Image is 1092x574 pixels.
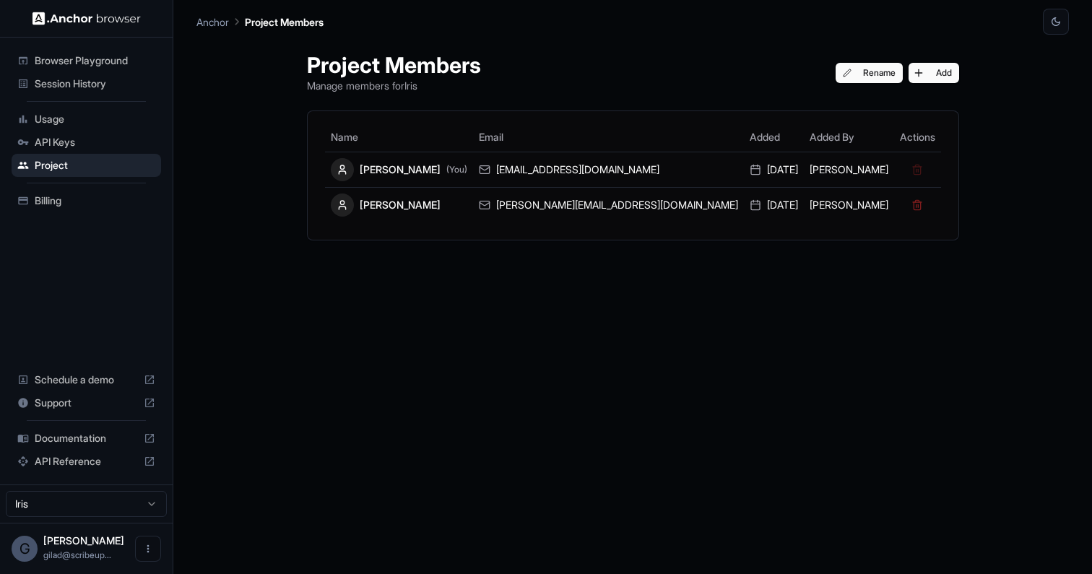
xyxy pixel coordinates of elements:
span: (You) [446,164,467,175]
span: Project [35,158,155,173]
img: Anchor Logo [32,12,141,25]
span: Schedule a demo [35,373,138,387]
div: Session History [12,72,161,95]
div: Support [12,391,161,414]
div: Documentation [12,427,161,450]
p: Anchor [196,14,229,30]
div: [PERSON_NAME] [331,193,467,217]
div: G [12,536,38,562]
span: Billing [35,193,155,208]
span: Gilad Spitzer [43,534,124,547]
span: Browser Playground [35,53,155,68]
div: [EMAIL_ADDRESS][DOMAIN_NAME] [479,162,738,177]
span: API Reference [35,454,138,469]
th: Actions [894,123,941,152]
th: Name [325,123,473,152]
td: [PERSON_NAME] [804,152,894,187]
span: Usage [35,112,155,126]
div: [DATE] [750,162,798,177]
span: Documentation [35,431,138,445]
td: [PERSON_NAME] [804,187,894,222]
div: API Reference [12,450,161,473]
button: Rename [836,63,903,83]
div: [PERSON_NAME][EMAIL_ADDRESS][DOMAIN_NAME] [479,198,738,212]
span: Support [35,396,138,410]
nav: breadcrumb [196,14,324,30]
th: Added By [804,123,894,152]
div: [PERSON_NAME] [331,158,467,181]
th: Email [473,123,744,152]
div: API Keys [12,131,161,154]
div: [DATE] [750,198,798,212]
div: Project [12,154,161,177]
span: API Keys [35,135,155,149]
span: Session History [35,77,155,91]
div: Billing [12,189,161,212]
button: Open menu [135,536,161,562]
h1: Project Members [307,52,481,78]
div: Usage [12,108,161,131]
p: Manage members for Iris [307,78,481,93]
th: Added [744,123,804,152]
div: Schedule a demo [12,368,161,391]
button: Add [909,63,959,83]
div: Browser Playground [12,49,161,72]
p: Project Members [245,14,324,30]
span: gilad@scribeup.io [43,549,111,560]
